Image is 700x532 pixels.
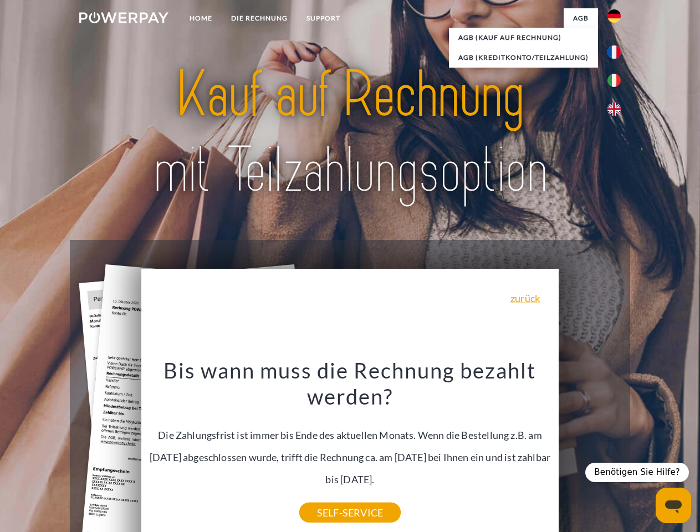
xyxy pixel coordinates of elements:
[607,9,621,23] img: de
[656,488,691,523] iframe: Schaltfläche zum Öffnen des Messaging-Fensters; Konversation läuft
[585,463,689,482] div: Benötigen Sie Hilfe?
[449,48,598,68] a: AGB (Kreditkonto/Teilzahlung)
[148,357,553,410] h3: Bis wann muss die Rechnung bezahlt werden?
[297,8,350,28] a: SUPPORT
[607,74,621,87] img: it
[510,293,540,303] a: zurück
[79,12,168,23] img: logo-powerpay-white.svg
[607,45,621,59] img: fr
[180,8,222,28] a: Home
[299,503,401,523] a: SELF-SERVICE
[564,8,598,28] a: agb
[449,28,598,48] a: AGB (Kauf auf Rechnung)
[148,357,553,513] div: Die Zahlungsfrist ist immer bis Ende des aktuellen Monats. Wenn die Bestellung z.B. am [DATE] abg...
[222,8,297,28] a: DIE RECHNUNG
[607,103,621,116] img: en
[106,53,594,212] img: title-powerpay_de.svg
